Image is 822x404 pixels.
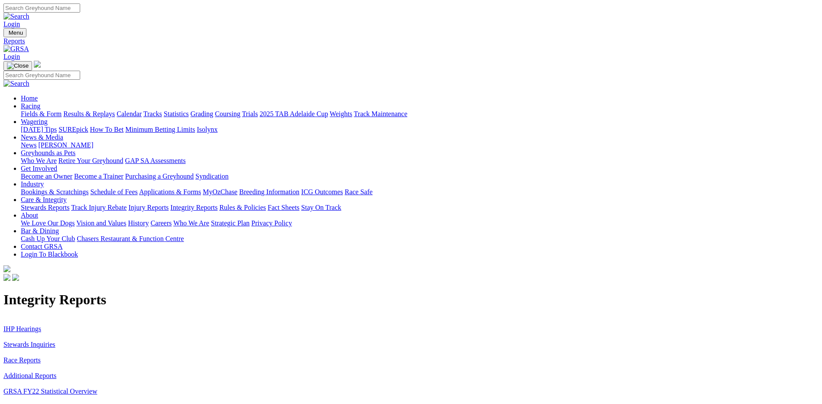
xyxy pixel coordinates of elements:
a: ICG Outcomes [301,188,343,195]
a: Login [3,53,20,60]
a: Track Maintenance [354,110,407,117]
button: Toggle navigation [3,28,26,37]
img: Search [3,80,29,88]
a: IHP Hearings [3,325,41,332]
div: Greyhounds as Pets [21,157,819,165]
a: 2025 TAB Adelaide Cup [260,110,328,117]
a: Bar & Dining [21,227,59,235]
a: Retire Your Greyhound [58,157,123,164]
img: GRSA [3,45,29,53]
h1: Integrity Reports [3,292,819,308]
div: Racing [21,110,819,118]
a: Get Involved [21,165,57,172]
a: [PERSON_NAME] [38,141,93,149]
a: Stewards Reports [21,204,69,211]
div: Industry [21,188,819,196]
a: Rules & Policies [219,204,266,211]
a: Home [21,94,38,102]
span: Menu [9,29,23,36]
a: About [21,212,38,219]
a: Bookings & Scratchings [21,188,88,195]
a: Stewards Inquiries [3,341,55,348]
a: Track Injury Rebate [71,204,127,211]
a: Login To Blackbook [21,251,78,258]
a: Strategic Plan [211,219,250,227]
a: Additional Reports [3,372,56,379]
a: GAP SA Assessments [125,157,186,164]
div: Wagering [21,126,819,134]
div: About [21,219,819,227]
a: Race Safe [344,188,372,195]
a: We Love Our Dogs [21,219,75,227]
a: SUREpick [58,126,88,133]
a: Isolynx [197,126,218,133]
a: Syndication [195,173,228,180]
a: Fields & Form [21,110,62,117]
a: Grading [191,110,213,117]
a: Results & Replays [63,110,115,117]
input: Search [3,71,80,80]
a: Careers [150,219,172,227]
a: Reports [3,37,819,45]
a: Login [3,20,20,28]
input: Search [3,3,80,13]
a: Minimum Betting Limits [125,126,195,133]
a: Trials [242,110,258,117]
img: facebook.svg [3,274,10,281]
img: logo-grsa-white.png [34,61,41,68]
a: Racing [21,102,40,110]
a: Care & Integrity [21,196,67,203]
a: Stay On Track [301,204,341,211]
a: Greyhounds as Pets [21,149,75,156]
a: Race Reports [3,356,41,364]
a: History [128,219,149,227]
a: Become a Trainer [74,173,123,180]
a: Cash Up Your Club [21,235,75,242]
div: Bar & Dining [21,235,819,243]
a: Privacy Policy [251,219,292,227]
div: Get Involved [21,173,819,180]
a: MyOzChase [203,188,237,195]
a: Schedule of Fees [90,188,137,195]
a: Fact Sheets [268,204,299,211]
a: Integrity Reports [170,204,218,211]
img: logo-grsa-white.png [3,265,10,272]
a: Contact GRSA [21,243,62,250]
div: Care & Integrity [21,204,819,212]
a: Who We Are [173,219,209,227]
img: Search [3,13,29,20]
div: News & Media [21,141,819,149]
a: Become an Owner [21,173,72,180]
a: Purchasing a Greyhound [125,173,194,180]
a: How To Bet [90,126,124,133]
a: Statistics [164,110,189,117]
a: GRSA FY22 Statistical Overview [3,388,97,395]
img: twitter.svg [12,274,19,281]
a: Chasers Restaurant & Function Centre [77,235,184,242]
a: Coursing [215,110,240,117]
a: Wagering [21,118,48,125]
a: [DATE] Tips [21,126,57,133]
img: Close [7,62,29,69]
a: News & Media [21,134,63,141]
a: Industry [21,180,44,188]
a: Who We Are [21,157,57,164]
a: Vision and Values [76,219,126,227]
a: Applications & Forms [139,188,201,195]
a: Injury Reports [128,204,169,211]
a: Weights [330,110,352,117]
a: Calendar [117,110,142,117]
button: Toggle navigation [3,61,32,71]
a: Breeding Information [239,188,299,195]
a: News [21,141,36,149]
a: Tracks [143,110,162,117]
